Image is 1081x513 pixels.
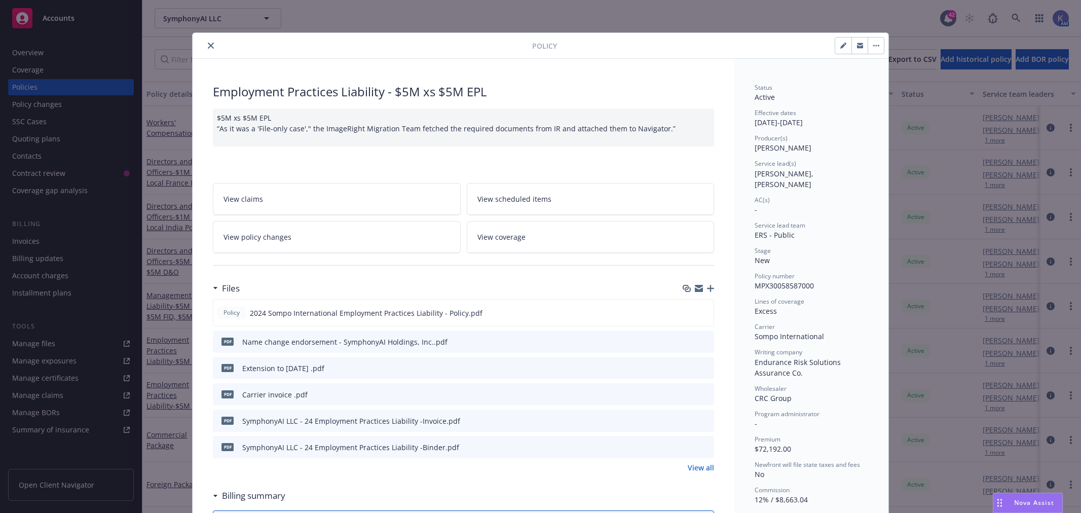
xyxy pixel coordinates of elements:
[477,194,551,204] span: View scheduled items
[701,442,710,453] button: preview file
[755,134,788,142] span: Producer(s)
[755,143,811,153] span: [PERSON_NAME]
[222,489,285,502] h3: Billing summary
[701,363,710,374] button: preview file
[993,493,1006,512] div: Drag to move
[221,443,234,451] span: pdf
[755,469,764,479] span: No
[221,338,234,345] span: pdf
[242,442,459,453] div: SymphonyAI LLC - 24 Employment Practices Liability -Binder.pdf
[755,272,795,280] span: Policy number
[684,308,692,318] button: download file
[213,282,240,295] div: Files
[755,83,772,92] span: Status
[223,194,263,204] span: View claims
[755,230,795,240] span: ERS - Public
[221,364,234,372] span: pdf
[685,389,693,400] button: download file
[755,348,802,356] span: Writing company
[685,416,693,426] button: download file
[701,389,710,400] button: preview file
[242,337,448,347] div: Name change endorsement - SymphonyAI Holdings, Inc..pdf
[755,419,757,428] span: -
[221,390,234,398] span: pdf
[755,297,804,306] span: Lines of coverage
[755,196,770,204] span: AC(s)
[700,308,710,318] button: preview file
[755,205,757,214] span: -
[223,232,291,242] span: View policy changes
[755,246,771,255] span: Stage
[755,92,775,102] span: Active
[213,108,714,146] div: $5M xs $5M EPL “As it was a 'File-only case'," the ImageRight Migration Team fetched the required...
[685,337,693,347] button: download file
[222,282,240,295] h3: Files
[755,486,790,494] span: Commission
[755,108,796,117] span: Effective dates
[755,169,815,189] span: [PERSON_NAME], [PERSON_NAME]
[755,495,808,504] span: 12% / $8,663.04
[755,322,775,331] span: Carrier
[755,255,770,265] span: New
[242,363,324,374] div: Extension to [DATE] .pdf
[701,337,710,347] button: preview file
[685,363,693,374] button: download file
[467,183,715,215] a: View scheduled items
[755,410,819,418] span: Program administrator
[755,306,777,316] span: Excess
[755,435,780,444] span: Premium
[477,232,526,242] span: View coverage
[221,308,242,317] span: Policy
[242,389,308,400] div: Carrier invoice .pdf
[250,308,482,318] span: 2024 Sompo International Employment Practices Liability - Policy.pdf
[242,416,460,426] div: SymphonyAI LLC - 24 Employment Practices Liability -Invoice.pdf
[755,384,787,393] span: Wholesaler
[205,40,217,52] button: close
[755,444,791,454] span: $72,192.00
[1014,498,1054,507] span: Nova Assist
[755,332,824,341] span: Sompo International
[213,83,714,100] div: Employment Practices Liability - $5M xs $5M EPL
[755,159,796,168] span: Service lead(s)
[755,221,805,230] span: Service lead team
[688,462,714,473] a: View all
[467,221,715,253] a: View coverage
[221,417,234,424] span: pdf
[213,183,461,215] a: View claims
[532,41,557,51] span: Policy
[685,442,693,453] button: download file
[755,460,860,469] span: Newfront will file state taxes and fees
[755,357,843,378] span: Endurance Risk Solutions Assurance Co.
[993,493,1063,513] button: Nova Assist
[755,108,868,128] div: [DATE] - [DATE]
[755,393,792,403] span: CRC Group
[701,416,710,426] button: preview file
[755,281,814,290] span: MPX30058587000
[213,489,285,502] div: Billing summary
[213,221,461,253] a: View policy changes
